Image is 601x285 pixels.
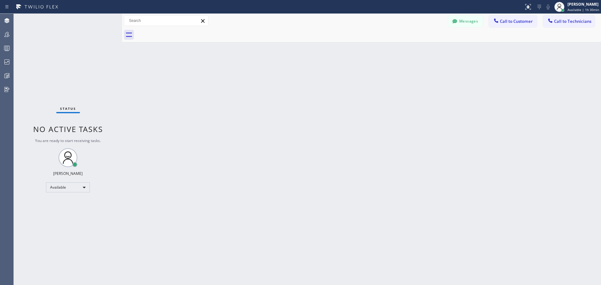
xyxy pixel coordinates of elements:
[543,15,595,27] button: Call to Technicians
[448,15,483,27] button: Messages
[35,138,101,143] span: You are ready to start receiving tasks.
[544,3,552,11] button: Mute
[554,18,591,24] span: Call to Technicians
[60,106,76,111] span: Status
[33,124,103,134] span: No active tasks
[124,16,208,26] input: Search
[568,8,599,12] span: Available | 1h 30min
[500,18,533,24] span: Call to Customer
[568,2,599,7] div: [PERSON_NAME]
[53,171,83,176] div: [PERSON_NAME]
[46,182,90,192] div: Available
[489,15,537,27] button: Call to Customer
